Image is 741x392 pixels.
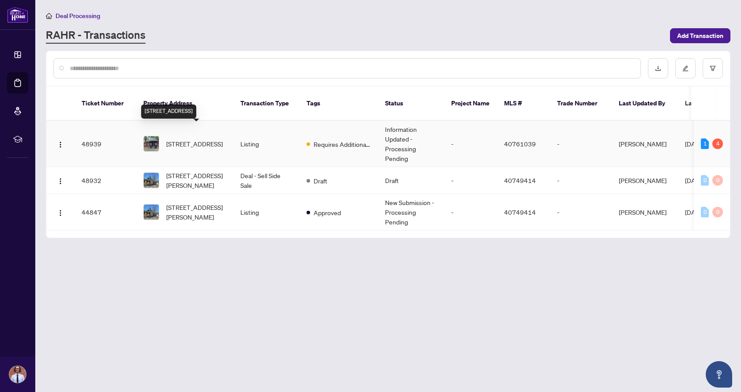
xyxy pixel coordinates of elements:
[233,121,299,167] td: Listing
[75,194,136,231] td: 44847
[233,167,299,194] td: Deal - Sell Side Sale
[299,86,378,121] th: Tags
[444,86,497,121] th: Project Name
[75,167,136,194] td: 48932
[166,171,226,190] span: [STREET_ADDRESS][PERSON_NAME]
[648,58,668,78] button: download
[655,65,661,71] span: download
[612,194,678,231] td: [PERSON_NAME]
[233,86,299,121] th: Transaction Type
[166,139,223,149] span: [STREET_ADDRESS]
[706,361,732,388] button: Open asap
[685,208,704,216] span: [DATE]
[75,121,136,167] td: 48939
[550,86,612,121] th: Trade Number
[550,194,612,231] td: -
[612,121,678,167] td: [PERSON_NAME]
[136,86,233,121] th: Property Address
[56,12,100,20] span: Deal Processing
[712,207,723,217] div: 0
[7,7,28,23] img: logo
[378,121,444,167] td: Information Updated - Processing Pending
[675,58,696,78] button: edit
[233,194,299,231] td: Listing
[504,176,536,184] span: 40749414
[314,208,341,217] span: Approved
[314,176,327,186] span: Draft
[444,194,497,231] td: -
[701,207,709,217] div: 0
[444,167,497,194] td: -
[144,205,159,220] img: thumbnail-img
[144,136,159,151] img: thumbnail-img
[685,176,704,184] span: [DATE]
[57,209,64,217] img: Logo
[701,138,709,149] div: 1
[504,208,536,216] span: 40749414
[504,140,536,148] span: 40761039
[712,138,723,149] div: 4
[670,28,730,43] button: Add Transaction
[444,121,497,167] td: -
[685,98,739,108] span: Last Modified Date
[378,194,444,231] td: New Submission - Processing Pending
[53,205,67,219] button: Logo
[677,29,723,43] span: Add Transaction
[550,121,612,167] td: -
[710,65,716,71] span: filter
[46,28,146,44] a: RAHR - Transactions
[701,175,709,186] div: 0
[314,139,371,149] span: Requires Additional Docs
[378,86,444,121] th: Status
[612,167,678,194] td: [PERSON_NAME]
[682,65,689,71] span: edit
[53,137,67,151] button: Logo
[141,105,196,119] div: [STREET_ADDRESS]
[57,178,64,185] img: Logo
[685,140,704,148] span: [DATE]
[703,58,723,78] button: filter
[612,86,678,121] th: Last Updated By
[144,173,159,188] img: thumbnail-img
[712,175,723,186] div: 0
[497,86,550,121] th: MLS #
[378,167,444,194] td: Draft
[550,167,612,194] td: -
[57,141,64,148] img: Logo
[75,86,136,121] th: Ticket Number
[46,13,52,19] span: home
[53,173,67,187] button: Logo
[166,202,226,222] span: [STREET_ADDRESS][PERSON_NAME]
[9,366,26,383] img: Profile Icon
